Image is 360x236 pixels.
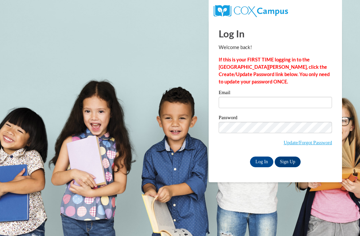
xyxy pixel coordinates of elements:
label: Password [219,115,332,122]
h1: Log In [219,27,332,40]
input: Log In [250,157,273,167]
label: Email [219,90,332,97]
a: COX Campus [214,8,288,13]
strong: If this is your FIRST TIME logging in to the [GEOGRAPHIC_DATA][PERSON_NAME], click the Create/Upd... [219,57,330,84]
img: COX Campus [214,5,288,17]
a: Update/Forgot Password [284,140,332,145]
a: Sign Up [275,157,301,167]
p: Welcome back! [219,44,332,51]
